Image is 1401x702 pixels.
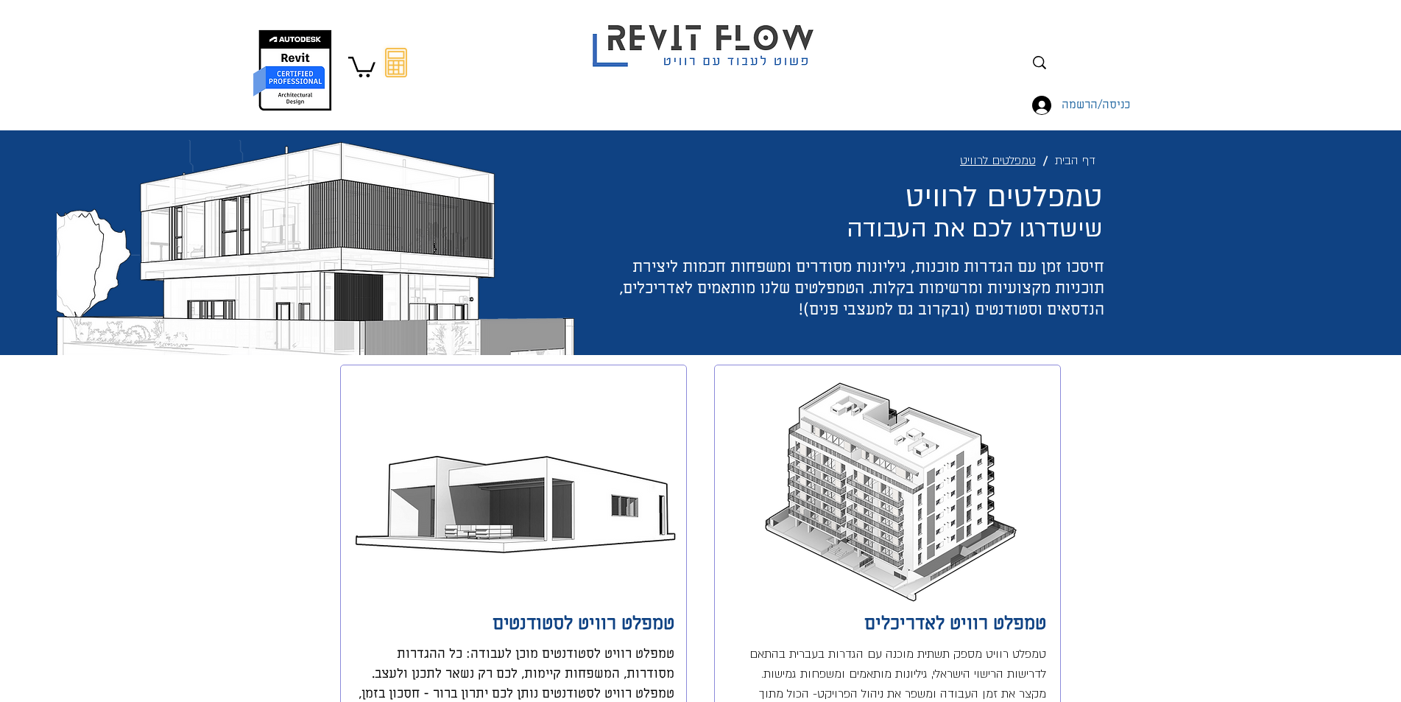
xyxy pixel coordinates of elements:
svg: מחשבון מעבר מאוטוקאד לרוויט [385,48,407,77]
img: בניין מגורים יונתן אלדד Revit Flow [757,382,1018,603]
span: חיסכו זמן עם הגדרות מוכנות, גיליונות מסודרים ומשפחות חכמות ליצירת תוכניות מקצועיות ומרשימות בקלות... [619,256,1104,320]
span: טמפלט רוויט מספק תשתית מוכנה עם הגדרות בעברית בהתאם לדרישות הרישוי הישראלי, גיליונות מותאמים ומשפ... [749,646,1046,702]
span: / [1043,154,1048,168]
img: Revit flow logo פשוט לעבוד עם רוויט [578,2,833,71]
img: וילה תכנון יונתן אלדד revit template [57,140,574,355]
span: טמפלט רוויט לסטודנטים [493,611,674,636]
button: כניסה/הרשמה [1022,91,1088,119]
a: טמפלטים לרוויט [953,147,1043,175]
span: שישדרגו לכם את העבודה [847,213,1103,245]
span: כניסה/הרשמה [1056,96,1135,115]
span: דף הבית [1055,151,1095,171]
img: autodesk certified professional in revit for architectural design יונתן אלדד [252,29,334,111]
a: דף הבית [1048,147,1103,175]
a: טמפלט רוויט לסטודנטים [493,613,674,635]
span: טמפלטים לרוויט [960,151,1036,171]
span: טמפלטים לרוויט [906,178,1103,217]
a: טמפלט רוויט לאדריכלים [864,613,1046,635]
span: טמפלט רוויט לאדריכלים [864,611,1046,636]
nav: נתיב הניווט (breadcrumbs) [706,146,1103,175]
img: וילה טמפלט רוויט יונתן אלדד [347,440,679,558]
